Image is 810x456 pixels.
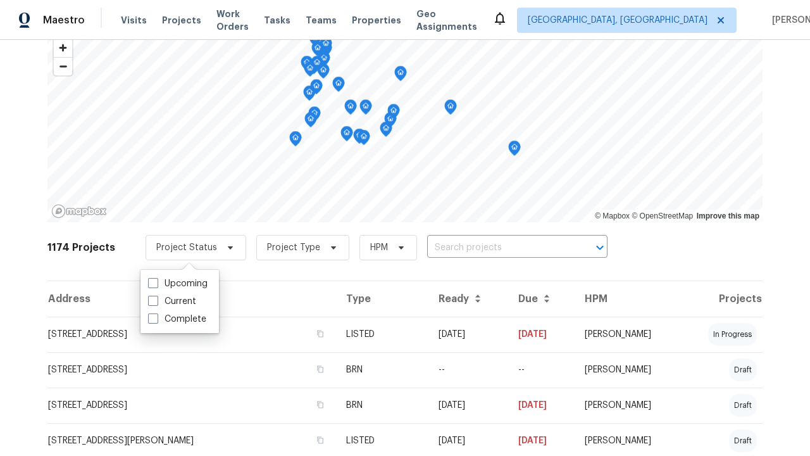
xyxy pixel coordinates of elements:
[428,317,508,352] td: [DATE]
[380,122,392,141] div: Map marker
[359,99,372,119] div: Map marker
[306,14,337,27] span: Teams
[308,106,321,126] div: Map marker
[47,281,336,317] th: Address
[508,281,575,317] th: Due
[264,16,290,25] span: Tasks
[508,141,521,160] div: Map marker
[508,388,575,423] td: [DATE]
[267,241,320,254] span: Project Type
[216,8,249,33] span: Work Orders
[47,388,336,423] td: [STREET_ADDRESS]
[595,212,630,220] a: Mapbox
[332,77,345,96] div: Map marker
[358,130,370,149] div: Map marker
[387,104,400,123] div: Map marker
[309,31,321,51] div: Map marker
[315,364,326,375] button: Copy Address
[336,317,428,352] td: LISTED
[416,8,477,33] span: Geo Assignments
[729,394,757,417] div: draft
[428,281,508,317] th: Ready
[682,281,763,317] th: Projects
[575,317,682,352] td: [PERSON_NAME]
[310,79,323,99] div: Map marker
[340,126,353,146] div: Map marker
[575,281,682,317] th: HPM
[384,112,397,132] div: Map marker
[575,388,682,423] td: [PERSON_NAME]
[318,51,330,71] div: Map marker
[632,212,693,220] a: OpenStreetMap
[428,388,508,423] td: [DATE]
[444,99,457,119] div: Map marker
[304,112,317,132] div: Map marker
[43,14,85,27] span: Maestro
[148,313,206,326] label: Complete
[51,204,107,218] a: Mapbox homepage
[311,41,324,61] div: Map marker
[148,295,196,308] label: Current
[289,131,302,151] div: Map marker
[591,239,609,256] button: Open
[308,59,320,79] div: Map marker
[352,14,401,27] span: Properties
[315,434,326,446] button: Copy Address
[336,281,428,317] th: Type
[508,317,575,352] td: [DATE]
[311,56,323,75] div: Map marker
[304,61,316,81] div: Map marker
[370,241,388,254] span: HPM
[301,56,313,75] div: Map marker
[121,14,147,27] span: Visits
[353,129,366,148] div: Map marker
[47,241,115,254] h2: 1174 Projects
[54,39,72,57] button: Zoom in
[729,429,757,452] div: draft
[156,241,217,254] span: Project Status
[428,352,508,388] td: --
[394,66,407,85] div: Map marker
[315,328,326,339] button: Copy Address
[148,277,208,290] label: Upcoming
[162,14,201,27] span: Projects
[303,85,316,105] div: Map marker
[344,99,357,119] div: Map marker
[315,399,326,410] button: Copy Address
[528,14,707,27] span: [GEOGRAPHIC_DATA], [GEOGRAPHIC_DATA]
[47,352,336,388] td: [STREET_ADDRESS]
[508,352,575,388] td: --
[336,388,428,423] td: BRN
[697,212,759,220] a: Improve this map
[47,32,763,222] canvas: Map
[427,238,572,258] input: Search projects
[729,358,757,381] div: draft
[336,352,428,388] td: BRN
[575,352,682,388] td: [PERSON_NAME]
[708,323,757,346] div: in progress
[54,58,72,75] span: Zoom out
[54,57,72,75] button: Zoom out
[47,317,336,352] td: [STREET_ADDRESS]
[320,37,332,56] div: Map marker
[317,63,330,83] div: Map marker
